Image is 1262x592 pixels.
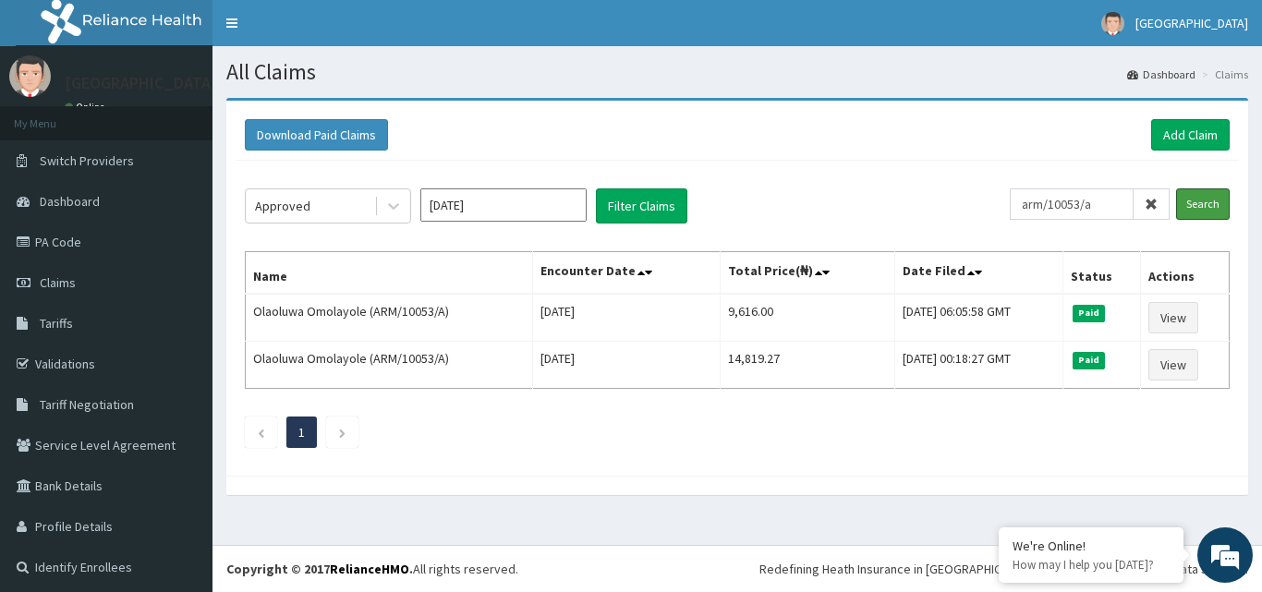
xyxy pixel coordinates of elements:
td: Olaoluwa Omolayole (ARM/10053/A) [246,294,533,342]
td: Olaoluwa Omolayole (ARM/10053/A) [246,342,533,389]
a: Previous page [257,424,265,441]
button: Download Paid Claims [245,119,388,151]
span: Tariffs [40,315,73,332]
a: Online [65,101,109,114]
button: Filter Claims [596,188,687,224]
a: Dashboard [1127,66,1195,82]
img: User Image [1101,12,1124,35]
span: We're online! [107,178,255,365]
div: Approved [255,197,310,215]
th: Name [246,252,533,295]
input: Search by HMO ID [1010,188,1134,220]
img: User Image [9,55,51,97]
td: 9,616.00 [721,294,895,342]
th: Total Price(₦) [721,252,895,295]
span: Paid [1073,352,1106,368]
span: [GEOGRAPHIC_DATA] [1135,15,1248,31]
span: Switch Providers [40,152,134,169]
p: [GEOGRAPHIC_DATA] [65,75,217,91]
a: RelianceHMO [330,561,409,577]
textarea: Type your message and hit 'Enter' [9,395,352,460]
input: Select Month and Year [420,188,587,222]
th: Date Filed [894,252,1062,295]
a: Next page [338,424,346,441]
td: [DATE] [532,294,721,342]
h1: All Claims [226,60,1248,84]
div: We're Online! [1013,538,1170,554]
a: View [1148,349,1198,381]
a: Add Claim [1151,119,1230,151]
td: 14,819.27 [721,342,895,389]
td: [DATE] 06:05:58 GMT [894,294,1062,342]
td: [DATE] 00:18:27 GMT [894,342,1062,389]
img: d_794563401_company_1708531726252_794563401 [34,92,75,139]
span: Dashboard [40,193,100,210]
p: How may I help you today? [1013,557,1170,573]
td: [DATE] [532,342,721,389]
div: Redefining Heath Insurance in [GEOGRAPHIC_DATA] using Telemedicine and Data Science! [759,560,1248,578]
span: Paid [1073,305,1106,321]
span: Claims [40,274,76,291]
footer: All rights reserved. [212,545,1262,592]
strong: Copyright © 2017 . [226,561,413,577]
li: Claims [1197,66,1248,82]
span: Tariff Negotiation [40,396,134,413]
th: Encounter Date [532,252,721,295]
th: Actions [1140,252,1229,295]
div: Chat with us now [96,103,310,127]
div: Minimize live chat window [303,9,347,54]
th: Status [1062,252,1140,295]
a: View [1148,302,1198,333]
a: Page 1 is your current page [298,424,305,441]
input: Search [1176,188,1230,220]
